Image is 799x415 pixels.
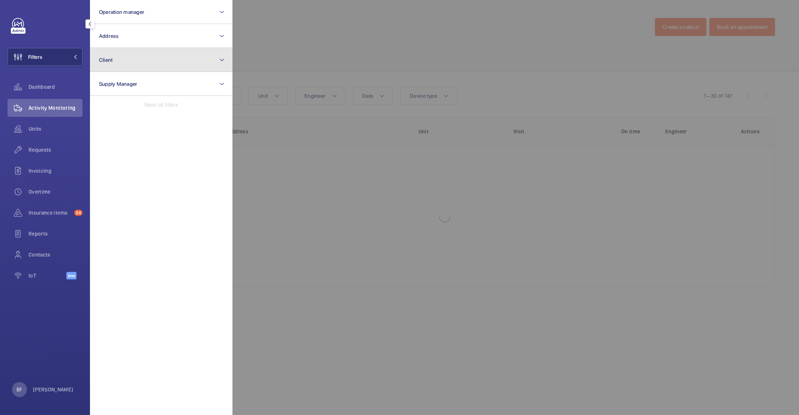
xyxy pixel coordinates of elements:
span: Requests [28,146,82,154]
span: Activity Monitoring [28,104,82,112]
span: Insurance items [28,209,71,216]
p: [PERSON_NAME] [33,386,73,393]
span: Units [28,125,82,133]
span: Reports [28,230,82,237]
span: Overtime [28,188,82,196]
button: Filters [7,48,82,66]
span: Contacts [28,251,82,258]
span: Beta [66,272,76,279]
p: BF [16,386,22,393]
span: 24 [74,210,82,216]
span: Invoicing [28,167,82,175]
span: IoT [28,272,66,279]
span: Filters [28,53,42,61]
span: Dashboard [28,83,82,91]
